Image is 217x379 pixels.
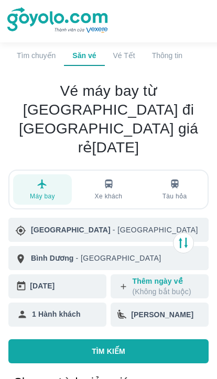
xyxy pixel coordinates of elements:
[13,174,72,205] button: Máy bay
[144,43,191,66] a: Thông tin
[79,174,138,205] button: Xe khách
[7,7,109,34] img: logo
[92,346,125,356] p: TÌM KIẾM
[30,278,102,294] div: [DATE]
[64,43,104,66] a: Săn vé
[9,171,208,208] div: transportation tabs
[32,309,81,319] p: 1 Hành khách
[8,43,64,66] a: Tìm chuyến
[111,274,209,298] button: Thêm ngày về (Không bắt buộc)
[145,174,204,205] button: Tàu hỏa
[131,309,209,320] div: [PERSON_NAME]
[105,43,144,66] a: Vé Tết
[8,307,106,322] div: 1 Hành khách
[132,287,191,296] p: (Không bắt buộc)
[8,274,106,298] button: [DATE]
[8,339,209,363] button: TÌM KIẾM
[132,276,204,297] p: Thêm ngày về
